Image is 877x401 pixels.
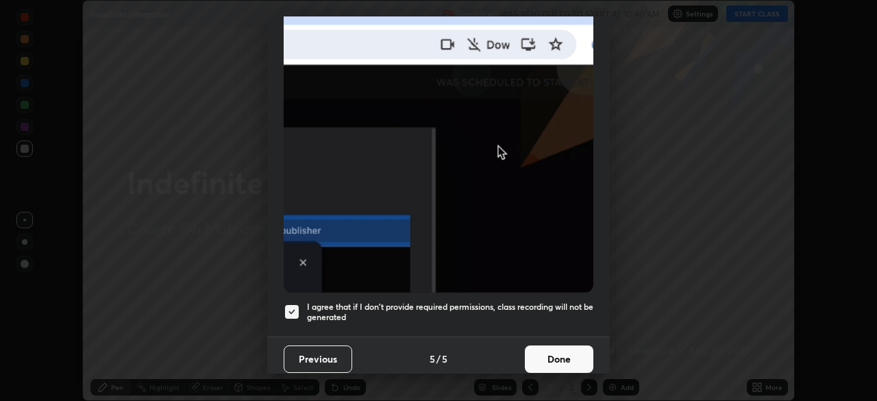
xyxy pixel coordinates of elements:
[525,345,593,373] button: Done
[284,345,352,373] button: Previous
[307,302,593,323] h5: I agree that if I don't provide required permissions, class recording will not be generated
[436,352,441,366] h4: /
[442,352,447,366] h4: 5
[430,352,435,366] h4: 5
